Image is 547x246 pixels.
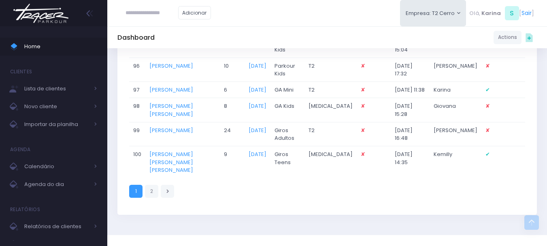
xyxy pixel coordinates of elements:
[145,185,158,198] a: 2
[178,6,211,19] a: Adicionar
[391,98,430,122] td: [DATE] 15:28
[149,62,193,70] a: [PERSON_NAME]
[304,122,357,146] td: T2
[430,82,482,98] td: Karina
[270,146,304,178] td: Giros Teens
[361,126,365,134] span: ✘
[24,41,97,52] span: Home
[24,221,89,232] span: Relatórios de clientes
[24,161,89,172] span: Calendário
[485,102,490,110] span: ✘
[430,122,482,146] td: [PERSON_NAME]
[485,150,490,158] span: ✔
[249,62,266,70] a: [DATE]
[430,98,482,122] td: Giovana
[10,201,40,218] h4: Relatórios
[129,82,145,98] td: 97
[220,122,245,146] td: 24
[304,146,357,178] td: [MEDICAL_DATA]
[270,122,304,146] td: Giros Adultos
[129,122,145,146] td: 99
[220,58,245,82] td: 10
[149,102,193,118] a: [PERSON_NAME] [PERSON_NAME]
[521,9,532,17] a: Sair
[361,62,365,70] span: ✘
[129,146,145,178] td: 100
[10,141,31,158] h4: Agenda
[391,122,430,146] td: [DATE] 16:48
[149,126,193,134] a: [PERSON_NAME]
[304,82,357,98] td: T2
[24,83,89,94] span: Lista de clientes
[220,98,245,122] td: 8
[270,58,304,82] td: Parkour Kids
[249,126,266,134] a: [DATE]
[485,62,490,70] span: ✘
[24,119,89,130] span: Importar da planilha
[481,9,501,17] span: Karina
[430,146,482,178] td: Kemilly
[129,185,143,198] a: 1
[149,150,193,174] a: [PERSON_NAME] [PERSON_NAME] [PERSON_NAME]
[361,86,365,94] span: ✘
[466,4,537,22] div: [ ]
[249,86,266,94] a: [DATE]
[304,58,357,82] td: T2
[24,101,89,112] span: Novo cliente
[129,98,145,122] td: 98
[469,9,480,17] span: Olá,
[494,31,521,44] a: Actions
[220,146,245,178] td: 9
[391,82,430,98] td: [DATE] 11:38
[270,82,304,98] td: GA Mini
[249,102,266,110] a: [DATE]
[391,58,430,82] td: [DATE] 17:32
[361,150,365,158] span: ✘
[304,98,357,122] td: [MEDICAL_DATA]
[129,58,145,82] td: 96
[117,34,155,42] h5: Dashboard
[129,183,525,199] nav: Table navigation
[24,179,89,190] span: Agenda do dia
[391,146,430,178] td: [DATE] 14:35
[505,6,519,20] span: S
[10,64,32,80] h4: Clientes
[149,86,193,94] a: [PERSON_NAME]
[270,98,304,122] td: GA Kids
[485,126,490,134] span: ✘
[430,58,482,82] td: [PERSON_NAME]
[361,102,365,110] span: ✘
[220,82,245,98] td: 6
[485,86,490,94] span: ✔
[249,150,266,158] a: [DATE]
